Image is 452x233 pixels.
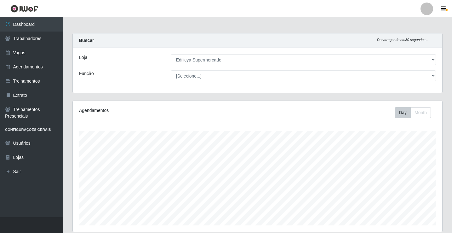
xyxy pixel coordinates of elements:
[79,70,94,77] label: Função
[410,107,431,118] button: Month
[377,38,428,42] i: Recarregando em 30 segundos...
[79,107,222,114] div: Agendamentos
[395,107,411,118] button: Day
[395,107,431,118] div: First group
[79,54,87,61] label: Loja
[395,107,436,118] div: Toolbar with button groups
[10,5,38,13] img: CoreUI Logo
[79,38,94,43] strong: Buscar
